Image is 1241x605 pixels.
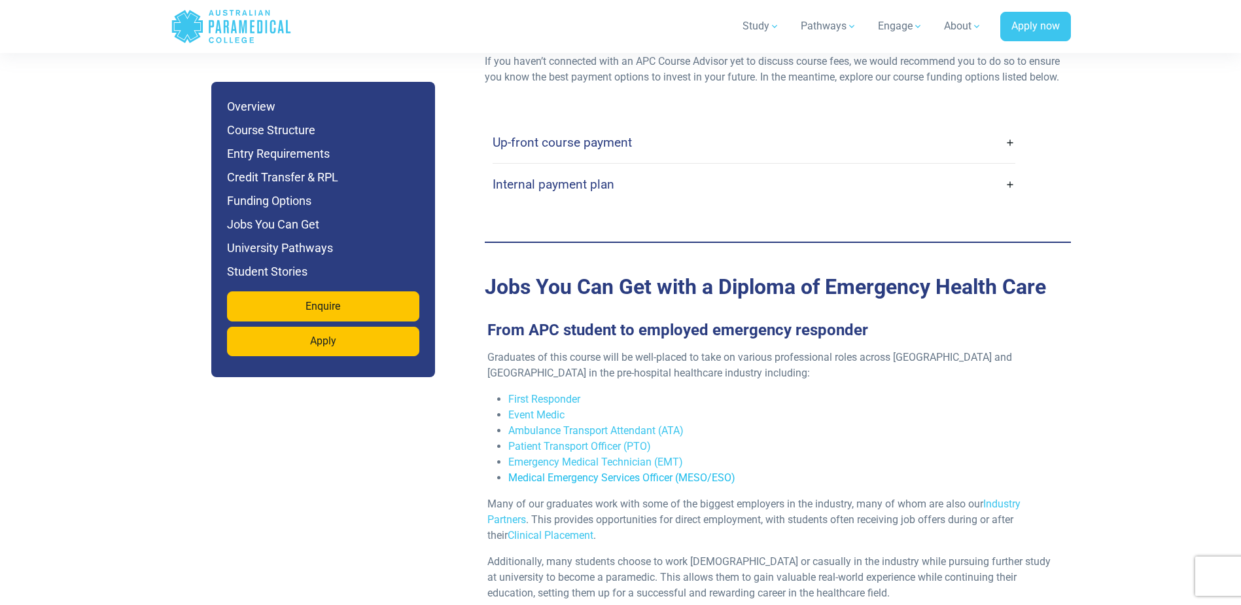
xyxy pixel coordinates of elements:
[487,554,1058,601] p: Additionally, many students choose to work [DEMOGRAPHIC_DATA] or casually in the industry while p...
[508,409,565,421] a: Event Medic
[508,393,580,405] a: First Responder
[508,529,593,541] a: Clinical Placement
[485,54,1071,85] p: If you haven’t connected with an APC Course Advisor yet to discuss course fees, we would recommen...
[480,321,1066,340] h3: From APC student to employed emergency responder
[493,177,614,192] h4: Internal payment plan
[936,8,990,45] a: About
[508,471,735,484] a: Medical Emergency Services Officer (MESO/ESO)
[508,424,684,437] a: Ambulance Transport Attendant (ATA)
[171,5,292,48] a: Australian Paramedical College
[793,8,865,45] a: Pathways
[493,127,1015,158] a: Up-front course payment
[508,456,683,468] a: Emergency Medical Technician (EMT)
[487,350,1058,381] p: Graduates of this course will be well-placed to take on various professional roles across [GEOGRA...
[485,274,1071,299] h2: Jobs You Can Get
[493,169,1015,200] a: Internal payment plan
[487,496,1058,543] p: Many of our graduates work with some of the biggest employers in the industry, many of whom are a...
[508,440,651,452] a: Patient Transport Officer (PTO)
[1000,12,1071,42] a: Apply now
[735,8,788,45] a: Study
[493,135,632,150] h4: Up-front course payment
[870,8,931,45] a: Engage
